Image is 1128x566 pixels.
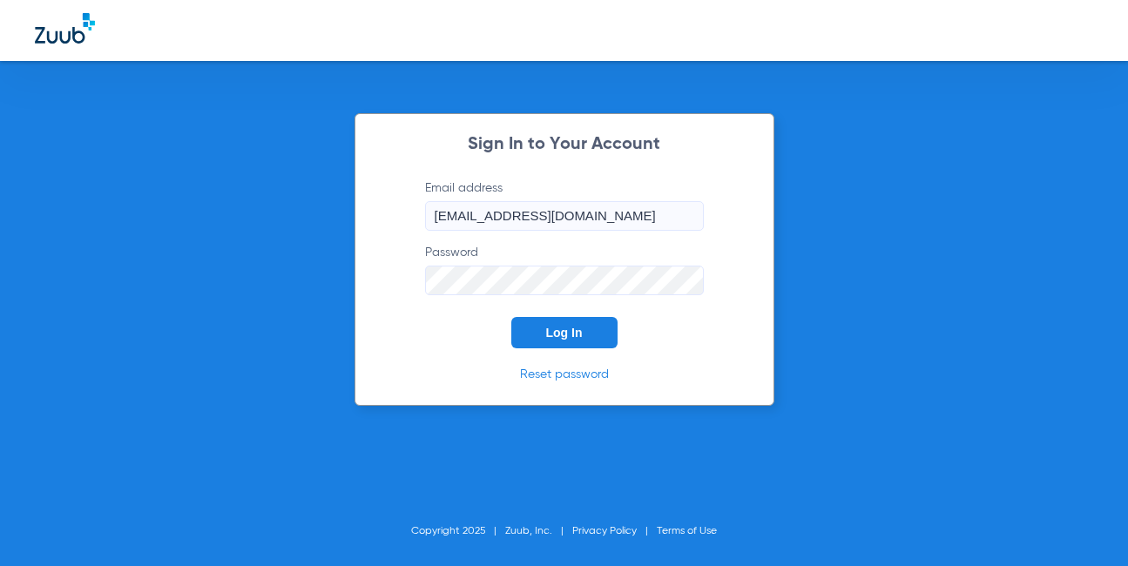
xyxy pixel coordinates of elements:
[411,522,505,540] li: Copyright 2025
[35,13,95,44] img: Zuub Logo
[425,201,704,231] input: Email address
[1041,482,1128,566] iframe: Chat Widget
[425,244,704,295] label: Password
[657,526,717,536] a: Terms of Use
[425,179,704,231] label: Email address
[546,326,583,340] span: Log In
[425,266,704,295] input: Password
[572,526,637,536] a: Privacy Policy
[505,522,572,540] li: Zuub, Inc.
[520,368,609,381] a: Reset password
[511,317,618,348] button: Log In
[399,136,730,153] h2: Sign In to Your Account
